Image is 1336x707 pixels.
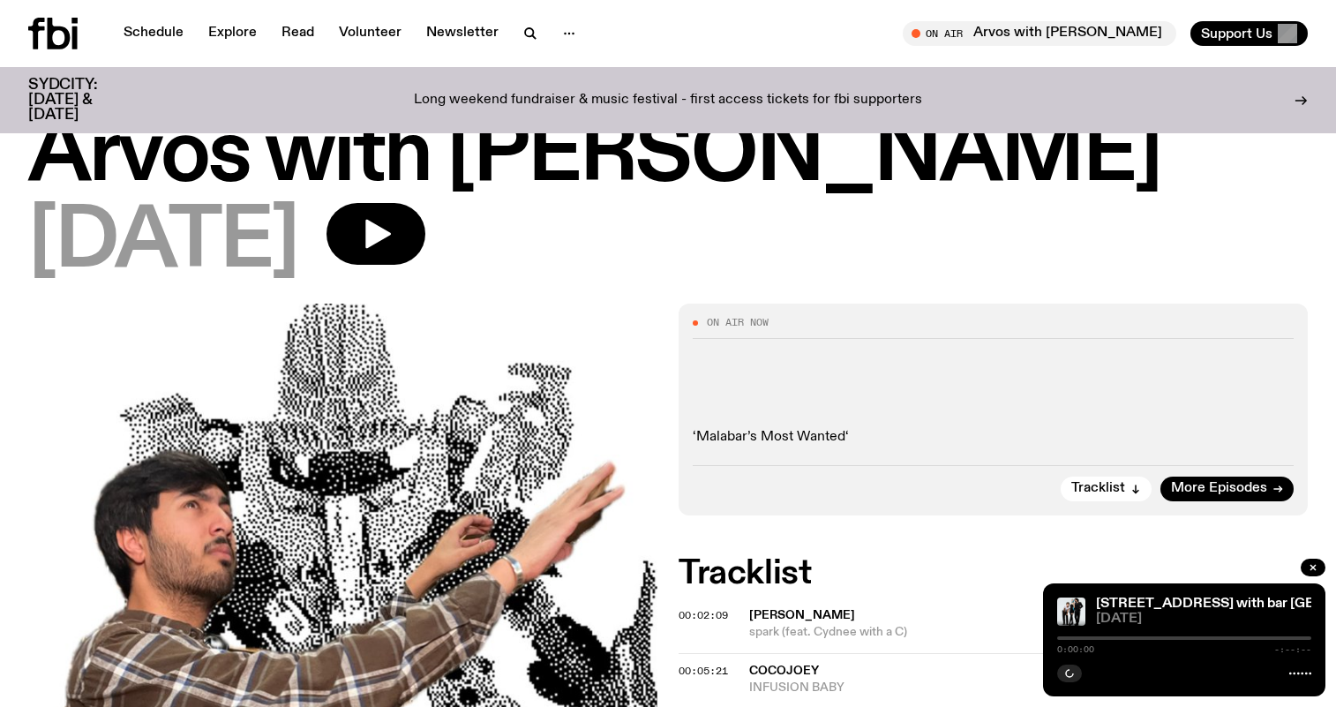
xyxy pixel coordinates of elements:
a: Schedule [113,21,194,46]
span: 00:02:09 [679,608,728,622]
span: [DATE] [1096,613,1311,626]
button: Tracklist [1061,477,1152,501]
h3: SYDCITY: [DATE] & [DATE] [28,78,141,123]
button: Support Us [1190,21,1308,46]
a: Newsletter [416,21,509,46]
h1: Arvos with [PERSON_NAME] [28,117,1308,196]
button: On AirArvos with [PERSON_NAME] [903,21,1176,46]
span: 0:00:00 [1057,645,1094,654]
p: ‘Malabar’s Most Wanted‘ [693,429,1294,446]
span: Cocojoey [749,665,819,677]
a: Explore [198,21,267,46]
span: -:--:-- [1274,645,1311,654]
a: Volunteer [328,21,412,46]
span: spark (feat. Cydnee with a C) [749,624,1153,641]
span: More Episodes [1171,482,1267,495]
a: Read [271,21,325,46]
span: Support Us [1201,26,1272,41]
p: Long weekend fundraiser & music festival - first access tickets for fbi supporters [414,93,922,109]
span: On Air Now [707,318,769,327]
a: More Episodes [1160,477,1294,501]
span: INFUSION BABY [749,680,1308,696]
span: Tracklist [1071,482,1125,495]
h2: Tracklist [679,558,1308,590]
span: [DATE] [28,203,298,282]
span: 00:05:21 [679,664,728,678]
span: [PERSON_NAME] [749,609,855,621]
